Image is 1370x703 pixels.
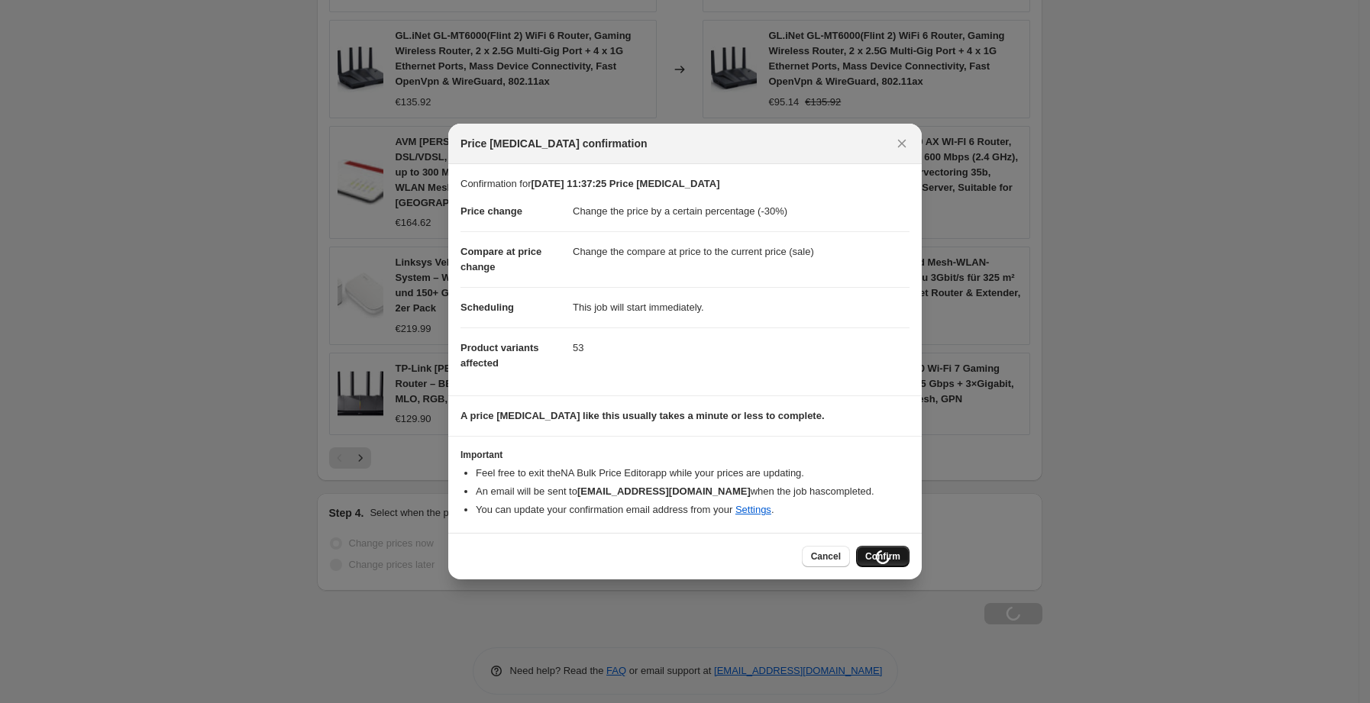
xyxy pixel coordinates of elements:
a: Settings [735,504,771,515]
b: [EMAIL_ADDRESS][DOMAIN_NAME] [577,485,751,497]
li: Feel free to exit the NA Bulk Price Editor app while your prices are updating. [476,466,910,481]
b: [DATE] 11:37:25 Price [MEDICAL_DATA] [531,178,719,189]
p: Confirmation for [460,176,910,192]
b: A price [MEDICAL_DATA] like this usually takes a minute or less to complete. [460,410,825,421]
dd: This job will start immediately. [573,287,910,327]
span: Cancel [811,550,841,563]
button: Cancel [802,546,850,567]
dd: Change the price by a certain percentage (-30%) [573,192,910,231]
span: Compare at price change [460,246,541,272]
li: An email will be sent to when the job has completed . [476,484,910,499]
li: You can update your confirmation email address from your . [476,502,910,518]
span: Price change [460,205,522,217]
span: Scheduling [460,302,514,313]
span: Price [MEDICAL_DATA] confirmation [460,136,648,151]
button: Close [891,133,913,154]
span: Product variants affected [460,342,539,369]
dd: Change the compare at price to the current price (sale) [573,231,910,272]
dd: 53 [573,327,910,368]
h3: Important [460,449,910,461]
